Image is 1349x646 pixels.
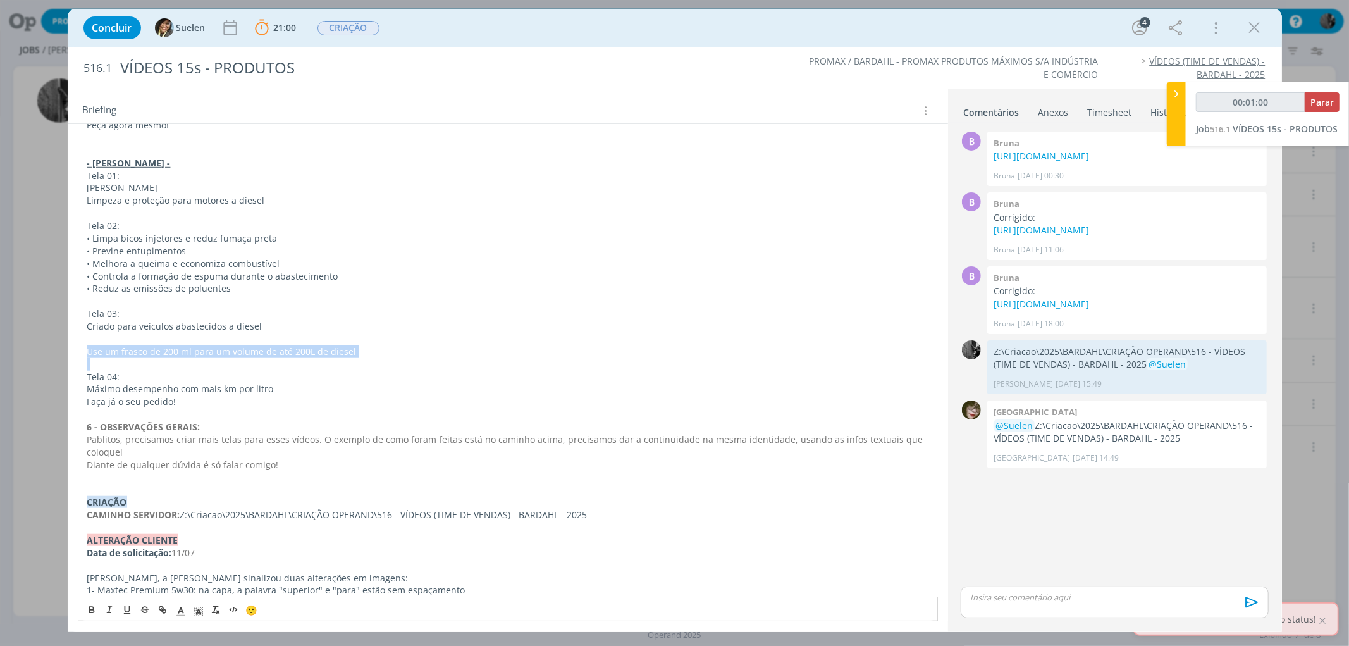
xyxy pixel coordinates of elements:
p: Faça já o seu pedido! [87,395,928,408]
a: VÍDEOS (TIME DE VENDAS) - BARDAHL - 2025 [1150,55,1266,80]
p: [PERSON_NAME] [87,182,928,194]
span: Diante de qualquer dúvida é só falar comigo! [87,459,279,471]
p: • Reduz as emissões de poluentes [87,282,928,295]
button: 🙂 [243,602,261,618]
a: Job516.1VÍDEOS 15s - PRODUTOS [1196,123,1338,135]
span: Pablitos, precisamos criar mais telas para esses vídeos. O exemplo de como foram feitas está no c... [87,433,926,458]
strong: 6 - OBSERVAÇÕES GERAIS: [87,421,200,433]
div: 4 [1140,17,1150,28]
p: • Previne entupimentos [87,245,928,258]
a: [URL][DOMAIN_NAME] [994,298,1089,310]
p: Máximo desempenho com mais km por litro [87,383,928,395]
p: • Melhora a queima e economiza combustível [87,258,928,270]
p: Tela 04: [87,371,928,383]
p: Z:\Criacao\2025\BARDAHL\CRIAÇÃO OPERAND\516 - VÍDEOS (TIME DE VENDAS) - BARDAHL - 2025 [994,419,1260,445]
p: Bruna [994,318,1015,330]
span: Concluir [92,23,132,33]
span: [DATE] 15:49 [1056,378,1102,390]
strong: CAMINHO SERVIDOR: [87,509,180,521]
p: Bruna [994,170,1015,182]
img: S [155,18,174,37]
span: Suelen [176,23,206,32]
b: [GEOGRAPHIC_DATA] [994,406,1077,418]
span: VÍDEOS 15s - PRODUTOS [1233,123,1338,135]
p: Peça agora mesmo! [87,119,928,132]
a: [URL][DOMAIN_NAME] [994,224,1089,236]
p: Z:\Criacao\2025\BARDAHL\CRIAÇÃO OPERAND\516 - VÍDEOS (TIME DE VENDAS) - BARDAHL - 2025 [994,345,1260,371]
p: 1- Maxtec Premium 5w30: na capa, a palavra "superior" e "para" estão sem espaçamento [87,584,928,597]
p: Bruna [994,244,1015,256]
b: Bruna [994,272,1019,283]
a: [URL][DOMAIN_NAME] [994,150,1089,162]
p: Corrigido: [994,211,1260,224]
button: 4 [1130,18,1150,38]
strong: CRIAÇÃO [87,496,127,508]
p: • Limpa bicos injetores e reduz fumaça preta [87,232,928,245]
strong: Data de solicitação: [87,547,172,559]
p: Tela 02: [87,220,928,232]
a: Histórico [1150,101,1189,119]
span: @Suelen [995,419,1033,432]
div: VÍDEOS 15s - PRODUTOS [115,53,768,84]
span: Parar [1310,96,1334,108]
span: [DATE] 11:06 [1018,244,1064,256]
strong: ALTERAÇÃO CLIENTE [87,534,178,546]
p: Z:\Criacao\2025\BARDAHL\CRIAÇÃO OPERAND\516 - VÍDEOS (TIME DE VENDAS) - BARDAHL - 2025 [87,509,928,521]
span: 11/07 [172,547,195,559]
button: CRIAÇÃO [317,20,380,36]
p: Corrigido: [994,285,1260,297]
span: [DATE] 00:30 [1018,170,1064,182]
button: SSuelen [155,18,206,37]
div: B [962,132,981,151]
p: [PERSON_NAME] [994,378,1053,390]
p: Limpeza e proteção para motores a diesel [87,194,928,207]
img: P [962,340,981,359]
a: Comentários [963,101,1020,119]
p: [GEOGRAPHIC_DATA] [994,452,1070,464]
div: B [962,266,981,285]
b: Bruna [994,198,1019,209]
p: Use um frasco de 200 ml para um volume de até 200L de diesel [87,345,928,358]
a: Timesheet [1087,101,1133,119]
span: 516.1 [1210,123,1230,135]
div: Anexos [1038,106,1069,119]
a: PROMAX / BARDAHL - PROMAX PRODUTOS MÁXIMOS S/A INDÚSTRIA E COMÉRCIO [809,55,1098,80]
p: Tela 03: [87,307,928,320]
span: 🙂 [246,604,258,616]
b: Bruna [994,137,1019,149]
p: • Controla a formação de espuma durante o abastecimento [87,270,928,283]
span: 21:00 [274,22,297,34]
p: Criado para veículos abastecidos a diesel [87,320,928,333]
span: CRIAÇÃO [317,21,379,35]
span: [DATE] 18:00 [1018,318,1064,330]
span: [DATE] 14:49 [1073,452,1119,464]
button: Parar [1305,92,1340,112]
span: Briefing [83,102,117,118]
p: [PERSON_NAME], a [PERSON_NAME] sinalizou duas alterações em imagens: [87,572,928,585]
div: dialog [68,9,1282,632]
span: @Suelen [1149,358,1186,370]
div: B [962,192,981,211]
button: Concluir [83,16,141,39]
span: Cor de Fundo [190,602,207,618]
button: 21:00 [252,18,300,38]
span: 516.1 [84,61,113,75]
u: - [PERSON_NAME] - [87,157,171,169]
img: K [962,401,981,419]
p: Tela 01: [87,170,928,182]
span: Cor do Texto [172,602,190,618]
